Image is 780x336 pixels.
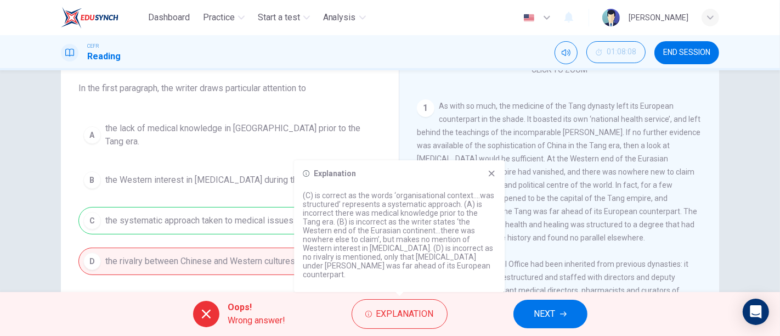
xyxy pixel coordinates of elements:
div: Hide [586,41,646,64]
span: Dashboard [148,11,190,24]
p: (C) is correct as the words ‘organisational context….was structured’ represents a systematic appr... [303,191,496,279]
span: As with so much, the medicine of the Tang dynasty left its European counterpart in the shade. It ... [417,102,700,242]
span: Oops! [228,301,286,314]
h1: Reading [87,50,121,63]
span: Start a test [258,11,300,24]
img: Profile picture [602,9,620,26]
span: Wrong answer! [228,314,286,327]
span: NEXT [534,306,556,322]
img: EduSynch logo [61,7,118,29]
span: 01:08:08 [607,48,636,57]
span: Practice [203,11,235,24]
div: [PERSON_NAME] [629,11,688,24]
div: Mute [555,41,578,64]
span: Explanation [376,306,434,322]
img: en [522,14,536,22]
div: Open Intercom Messenger [743,299,769,325]
span: Analysis [323,11,356,24]
div: 1 [417,99,434,117]
span: Choose the appropriate letter A-D from the options below. In the first paragraph, the writer draw... [78,55,381,95]
h6: Explanation [314,169,356,178]
span: CEFR [87,42,99,50]
span: END SESSION [663,48,710,57]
